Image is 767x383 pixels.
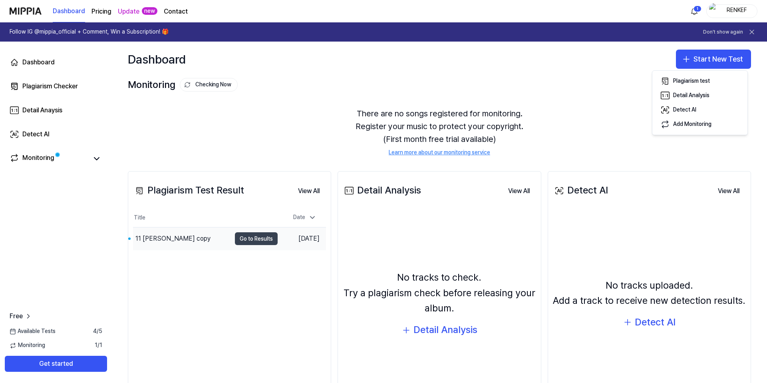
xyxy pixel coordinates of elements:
[5,125,107,144] a: Detect AI
[22,82,78,91] div: Plagiarism Checker
[690,6,699,16] img: 알림
[553,183,608,198] div: Detect AI
[413,322,477,337] div: Detail Analysis
[292,182,326,199] a: View All
[703,29,743,36] button: Don't show again
[10,327,56,335] span: Available Tests
[180,78,238,92] button: Checking Now
[128,77,238,92] div: Monitoring
[721,6,752,15] div: RENKEF
[623,315,676,330] button: Detect AI
[656,88,744,103] button: Detail Analysis
[502,182,536,199] a: View All
[10,341,45,349] span: Monitoring
[128,98,751,166] div: There are no songs registered for monitoring. Register your music to protect your copyright. (Fir...
[656,103,744,117] button: Detect AI
[292,183,326,199] button: View All
[343,183,421,198] div: Detail Analysis
[53,0,85,22] a: Dashboard
[133,183,244,198] div: Plagiarism Test Result
[22,153,54,164] div: Monitoring
[133,208,278,227] th: Title
[5,53,107,72] a: Dashboard
[10,153,88,164] a: Monitoring
[688,5,701,18] button: 알림1
[10,28,169,36] h1: Follow IG @mippia_official + Comment, Win a Subscription! 🎁
[142,7,157,15] div: new
[656,117,744,132] button: Add Monitoring
[22,106,62,115] div: Detail Anaysis
[635,315,676,330] div: Detect AI
[93,327,102,335] span: 4 / 5
[709,3,719,19] img: profile
[693,6,701,12] div: 1
[676,50,751,69] button: Start New Test
[673,120,711,128] div: Add Monitoring
[5,101,107,120] a: Detail Anaysis
[164,7,188,16] a: Contact
[5,356,107,372] button: Get started
[278,227,326,250] td: [DATE]
[22,130,50,139] div: Detect AI
[128,50,186,69] div: Dashboard
[673,92,709,100] div: Detail Analysis
[235,232,278,245] button: Go to Results
[711,182,746,199] a: View All
[706,4,757,18] button: profileRENKEF
[401,322,477,337] button: Detail Analysis
[389,149,490,157] a: Learn more about our monitoring service
[91,7,111,16] a: Pricing
[22,58,55,67] div: Dashboard
[343,270,536,316] div: No tracks to check. Try a plagiarism check before releasing your album.
[502,183,536,199] button: View All
[135,234,211,243] div: 11 [PERSON_NAME] copy
[673,77,710,85] div: Plagiarism test
[5,77,107,96] a: Plagiarism Checker
[95,341,102,349] span: 1 / 1
[673,106,696,114] div: Detect AI
[711,183,746,199] button: View All
[553,278,745,309] div: No tracks uploaded. Add a track to receive new detection results.
[118,7,139,16] a: Update
[290,211,320,224] div: Date
[10,311,32,321] a: Free
[656,74,744,88] button: Plagiarism test
[10,311,23,321] span: Free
